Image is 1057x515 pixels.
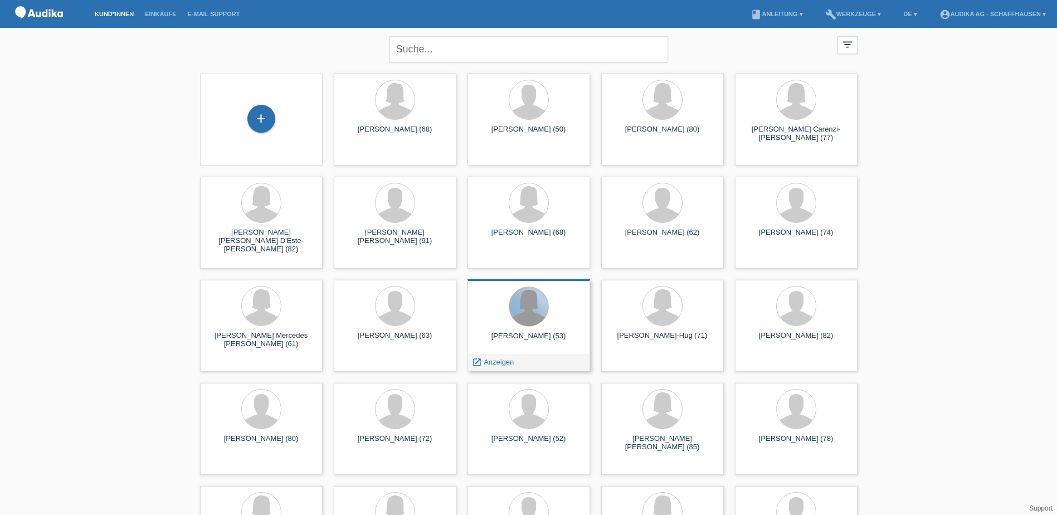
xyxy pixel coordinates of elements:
div: [PERSON_NAME] (80) [209,434,314,452]
div: [PERSON_NAME] (80) [610,125,715,143]
span: Anzeigen [484,358,514,366]
div: [PERSON_NAME]-Hug (71) [610,331,715,349]
a: buildWerkzeuge ▾ [820,11,887,17]
a: launch Anzeigen [472,358,514,366]
div: [PERSON_NAME] (63) [343,331,447,349]
a: POS — MF Group [11,22,67,30]
a: E-Mail Support [182,11,246,17]
a: account_circleAudika AG - Schaffhausen ▾ [934,11,1051,17]
div: [PERSON_NAME] (68) [476,228,581,246]
div: Kund*in hinzufügen [248,109,275,128]
div: [PERSON_NAME] (62) [610,228,715,246]
a: DE ▾ [898,11,922,17]
a: Kund*innen [89,11,139,17]
i: book [751,9,762,20]
div: [PERSON_NAME] [PERSON_NAME] (85) [610,434,715,452]
div: [PERSON_NAME] (50) [476,125,581,143]
i: filter_list [841,38,854,51]
a: bookAnleitung ▾ [745,11,808,17]
div: [PERSON_NAME] (52) [476,434,581,452]
i: account_circle [939,9,951,20]
div: [PERSON_NAME] [PERSON_NAME] (91) [343,228,447,246]
div: [PERSON_NAME] (68) [343,125,447,143]
a: Support [1029,504,1053,512]
div: [PERSON_NAME] (72) [343,434,447,452]
div: [PERSON_NAME] [PERSON_NAME] D'Este-[PERSON_NAME] (82) [209,228,314,248]
i: launch [472,357,482,367]
div: [PERSON_NAME] Mercedes [PERSON_NAME] (61) [209,331,314,349]
i: build [825,9,836,20]
a: Einkäufe [139,11,182,17]
div: [PERSON_NAME] (53) [476,332,581,349]
div: [PERSON_NAME] Carenzi-[PERSON_NAME] (77) [744,125,849,143]
input: Suche... [389,36,668,62]
div: [PERSON_NAME] (74) [744,228,849,246]
div: [PERSON_NAME] (82) [744,331,849,349]
div: [PERSON_NAME] (78) [744,434,849,452]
